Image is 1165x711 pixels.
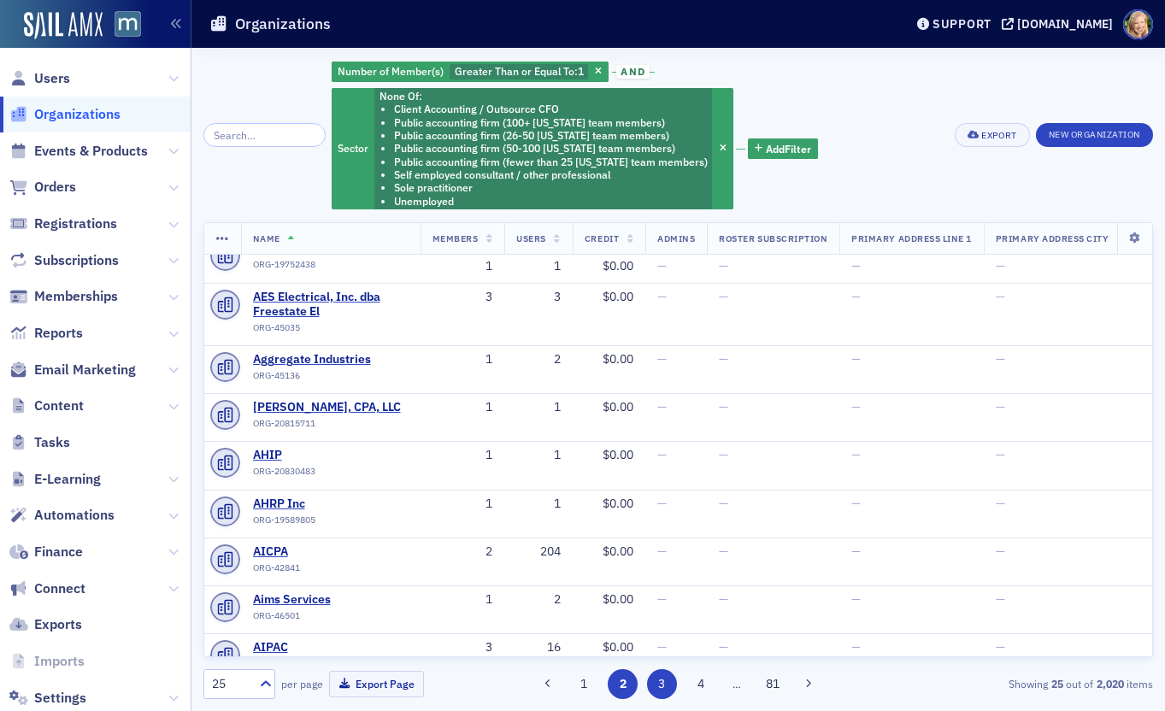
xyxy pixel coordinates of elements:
div: 2 [432,544,493,560]
span: $0.00 [603,544,633,559]
span: — [851,399,861,414]
span: — [996,496,1005,511]
span: Reports [34,324,83,343]
a: Aggregate Industries [253,352,409,367]
div: ORG-19589805 [253,514,409,532]
li: Public accounting firm (fewer than 25 [US_STATE] team members) [394,156,708,168]
span: Sector [338,141,368,155]
span: Connect [34,579,85,598]
a: Imports [9,652,85,671]
span: Greater Than or Equal To : [455,64,578,78]
a: Events & Products [9,142,148,161]
span: — [851,591,861,607]
span: Memberships [34,287,118,306]
div: 2 [516,352,561,367]
span: Orders [34,178,76,197]
span: Users [34,69,70,88]
h1: Organizations [235,14,331,34]
span: — [657,289,667,304]
span: Name [253,232,280,244]
div: 1 [516,448,561,463]
span: — [851,351,861,367]
span: Credit [585,232,619,244]
div: ORG-45035 [253,322,409,339]
span: Roster Subscription [719,232,827,244]
div: Export [981,131,1016,140]
div: 1 [432,497,493,512]
a: SailAMX [24,12,103,39]
div: 16 [516,640,561,655]
span: — [996,258,1005,273]
span: — [719,496,728,511]
span: and [616,65,650,79]
a: E-Learning [9,470,101,489]
button: 81 [757,669,787,699]
span: — [996,289,1005,304]
span: — [851,496,861,511]
li: Public accounting firm (100+ [US_STATE] team members) [394,116,708,129]
a: AIPAC [253,640,409,655]
li: Public accounting firm (50-100 [US_STATE] team members) [394,142,708,155]
span: 1 [578,64,584,78]
span: Registrations [34,214,117,233]
span: Primary Address Line 1 [851,232,972,244]
div: 1 [432,400,493,415]
li: Self employed consultant / other professional [394,168,708,181]
a: AHIP [253,448,409,463]
a: Automations [9,506,115,525]
div: 3 [432,640,493,655]
span: Imports [34,652,85,671]
span: — [851,544,861,559]
a: Content [9,397,84,415]
span: — [719,447,728,462]
img: SailAMX [115,11,141,38]
span: — [996,639,1005,655]
span: $0.00 [603,351,633,367]
a: Finance [9,543,83,561]
span: Users [516,232,546,244]
a: Organizations [9,105,121,124]
button: and [612,65,655,79]
span: — [996,399,1005,414]
button: AddFilter [748,138,818,160]
span: AH Makhlouf, CPA, LLC [253,400,409,415]
span: — [851,639,861,655]
span: — [657,399,667,414]
div: 1 [432,259,493,274]
div: 204 [516,544,561,560]
li: Public accounting firm (26-50 [US_STATE] team members) [394,129,708,142]
span: — [719,639,728,655]
span: Primary Address City [996,232,1109,244]
span: Events & Products [34,142,148,161]
span: Content [34,397,84,415]
span: … [725,676,749,691]
a: Subscriptions [9,251,119,270]
span: — [657,496,667,511]
li: Client Accounting / Outsource CFO [394,103,708,115]
span: — [996,447,1005,462]
div: 1 [516,400,561,415]
span: Email Marketing [34,361,136,379]
span: — [719,351,728,367]
span: — [996,591,1005,607]
a: Email Marketing [9,361,136,379]
a: Registrations [9,214,117,233]
span: — [657,447,667,462]
span: — [657,544,667,559]
div: 2 [516,592,561,608]
a: View Homepage [103,11,141,40]
a: Orders [9,178,76,197]
div: ORG-42841 [253,562,409,579]
button: 2 [608,669,638,699]
li: Unemployed [394,195,708,208]
span: Subscriptions [34,251,119,270]
a: Memberships [9,287,118,306]
a: AHRP Inc [253,497,409,512]
span: $0.00 [603,591,633,607]
span: — [719,289,728,304]
span: — [851,447,861,462]
button: New Organization [1036,123,1153,147]
a: AICPA [253,544,409,560]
